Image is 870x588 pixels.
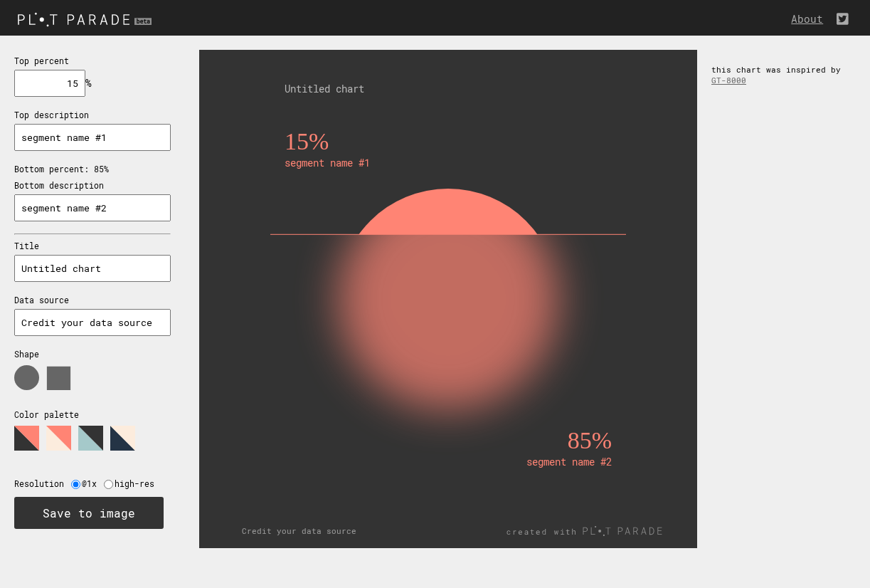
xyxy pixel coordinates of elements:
[526,455,612,468] text: segment name #2
[14,56,171,66] p: Top percent
[14,478,71,489] label: Resolution
[711,75,746,85] a: GT-8000
[14,349,171,359] p: Shape
[285,128,329,154] text: 15%
[14,110,171,120] p: Top description
[14,241,171,251] p: Title
[14,409,171,420] p: Color palette
[14,164,171,174] p: Bottom percent: 85%
[14,180,171,191] p: Bottom description
[791,12,830,26] a: About
[285,156,370,169] text: segment name #1
[82,478,104,489] label: @1x
[697,50,856,100] div: this chart was inspired by
[242,525,356,536] text: Credit your data source
[568,427,612,453] text: 85%
[285,82,364,95] text: Untitled chart
[115,478,161,489] label: high-res
[14,295,171,305] p: Data source
[14,497,164,529] button: Save to image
